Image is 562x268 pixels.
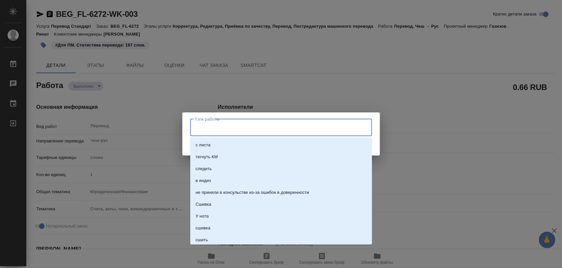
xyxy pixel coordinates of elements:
[196,154,218,160] p: тегнуть КМ
[196,213,209,220] p: У нота
[196,201,211,208] p: Сшивка
[196,189,309,196] p: не приняли в консульстве из-за ошибок в доверенности
[196,237,208,243] p: сшить
[196,177,211,184] p: в индиз
[196,142,210,148] p: с листа
[196,225,210,231] p: сшивка
[196,165,212,172] p: следить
